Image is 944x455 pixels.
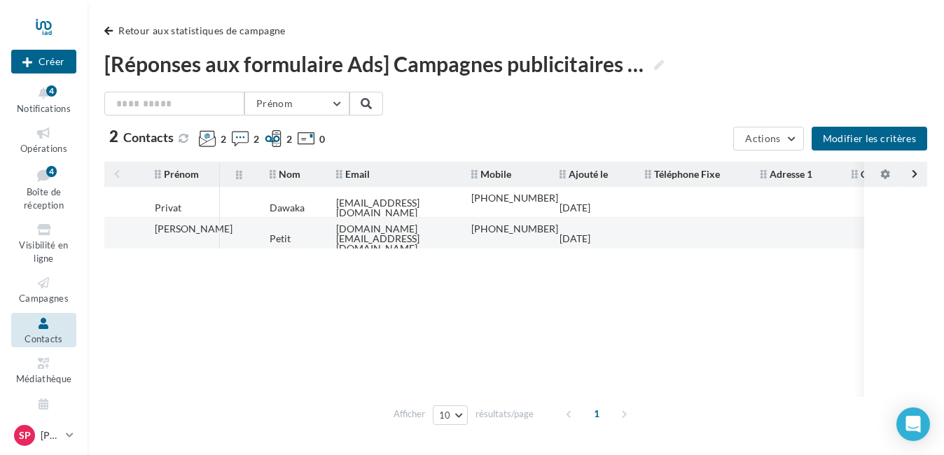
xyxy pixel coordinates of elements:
span: Contacts [25,333,63,344]
button: Créer [11,50,76,73]
div: Privat [155,203,181,213]
div: Open Intercom Messenger [896,407,930,441]
div: [DATE] [560,203,590,213]
span: Ajouté le [560,168,608,180]
span: Adresse 1 [761,168,812,180]
div: [PHONE_NUMBER] [471,193,558,203]
span: Email [336,168,370,180]
button: Prénom [244,92,349,115]
div: Nouvelle campagne [11,50,76,73]
div: [PHONE_NUMBER] [471,224,558,234]
span: Sp [19,428,31,442]
span: Téléphone Fixe [645,168,720,180]
button: Actions [733,127,803,150]
div: 4 [46,166,57,177]
span: 2 [254,132,259,146]
button: Notifications 4 [11,83,76,117]
span: 2 [286,132,292,146]
span: 2 [221,132,226,146]
span: Prénom [256,97,293,109]
a: Campagnes [11,272,76,307]
div: [DATE] [560,234,590,244]
span: Boîte de réception [24,186,64,211]
button: Retour aux statistiques de campagne [104,22,291,39]
div: 4 [46,85,57,97]
a: Boîte de réception4 [11,163,76,214]
a: Visibilité en ligne [11,219,76,267]
a: Sp [PERSON_NAME] [11,422,76,449]
div: [EMAIL_ADDRESS][DOMAIN_NAME] [336,198,449,218]
span: 0 [319,132,325,146]
div: [DOMAIN_NAME][EMAIL_ADDRESS][DOMAIN_NAME] [336,224,449,253]
a: Médiathèque [11,353,76,387]
div: [PERSON_NAME] [155,224,232,234]
a: Calendrier [11,393,76,428]
div: Dawaka [270,203,305,213]
span: 2 [109,129,118,144]
span: Actions [745,132,780,144]
span: [Réponses aux formulaire Ads] Campagnes publicitaires - Estimation & Développement d'équipe [104,50,664,77]
span: Afficher [394,407,425,421]
a: Contacts [11,313,76,347]
span: 1 [585,402,608,425]
p: [PERSON_NAME] [41,428,60,442]
button: 10 [433,405,468,425]
span: Médiathèque [16,373,72,384]
span: Campagnes [19,293,69,304]
span: Notifications [17,103,71,114]
a: Opérations [11,122,76,157]
div: Petit [270,234,291,244]
span: Prénom [155,168,199,180]
button: Modifier les critères [812,127,927,150]
span: Visibilité en ligne [19,239,68,264]
span: Mobile [471,168,511,180]
span: résultats/page [476,407,534,421]
span: Opérations [20,143,67,154]
span: Contacts [123,129,174,145]
span: Nom [270,168,300,180]
span: 10 [439,409,451,421]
